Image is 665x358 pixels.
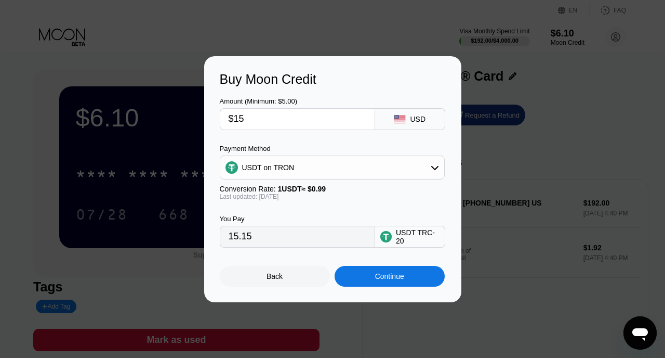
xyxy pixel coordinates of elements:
[220,72,446,87] div: Buy Moon Credit
[278,185,326,193] span: 1 USDT ≈ $0.99
[220,157,444,178] div: USDT on TRON
[267,272,283,280] div: Back
[220,97,375,105] div: Amount (Minimum: $5.00)
[220,185,445,193] div: Conversion Rate:
[229,109,366,130] input: $0.00
[220,145,445,152] div: Payment Method
[220,266,330,287] div: Back
[220,193,445,200] div: Last updated: [DATE]
[375,272,404,280] div: Continue
[396,228,440,245] div: USDT TRC-20
[410,115,425,123] div: USD
[335,266,445,287] div: Continue
[220,215,375,223] div: You Pay
[623,316,657,350] iframe: Button to launch messaging window
[242,163,295,172] div: USDT on TRON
